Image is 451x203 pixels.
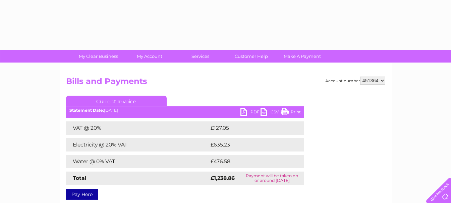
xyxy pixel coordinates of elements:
td: Electricity @ 20% VAT [66,138,209,151]
a: Services [173,50,228,63]
a: PDF [240,108,261,118]
div: [DATE] [66,108,304,113]
td: Water @ 0% VAT [66,155,209,168]
div: Account number [325,77,385,85]
a: Print [281,108,301,118]
td: £635.23 [209,138,292,151]
strong: Total [73,175,87,181]
a: My Account [122,50,177,63]
b: Statement Date: [69,108,104,113]
a: My Clear Business [71,50,126,63]
td: VAT @ 20% [66,121,209,135]
a: CSV [261,108,281,118]
strong: £1,238.86 [211,175,235,181]
td: Payment will be taken on or around [DATE] [240,172,304,185]
a: Pay Here [66,189,98,200]
h2: Bills and Payments [66,77,385,89]
a: Customer Help [224,50,279,63]
td: £476.58 [209,155,292,168]
a: Current Invoice [66,96,167,106]
td: £127.05 [209,121,291,135]
a: Make A Payment [275,50,330,63]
